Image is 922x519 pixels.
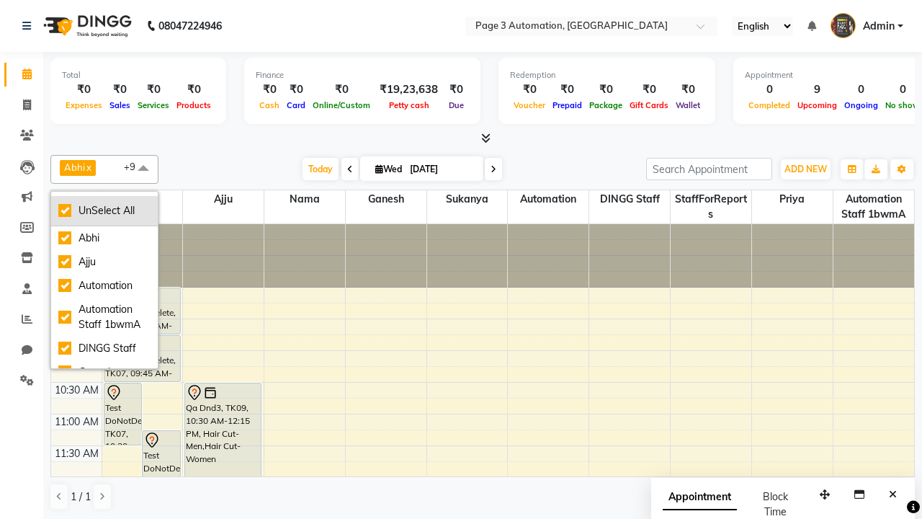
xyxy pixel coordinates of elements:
[256,81,283,98] div: ₹0
[763,490,788,518] span: Block Time
[173,100,215,110] span: Products
[134,100,173,110] span: Services
[37,6,135,46] img: logo
[183,190,264,208] span: Ajju
[372,164,406,174] span: Wed
[256,100,283,110] span: Cash
[882,484,903,506] button: Close
[586,81,626,98] div: ₹0
[62,100,106,110] span: Expenses
[85,161,91,173] a: x
[51,190,102,205] div: Stylist
[52,446,102,461] div: 11:30 AM
[831,13,856,38] img: Admin
[71,489,91,505] span: 1 / 1
[841,100,882,110] span: Ongoing
[833,190,914,223] span: Automation Staff 1bwmA
[58,203,151,218] div: UnSelect All
[794,100,841,110] span: Upcoming
[52,414,102,430] div: 11:00 AM
[444,81,469,98] div: ₹0
[841,81,882,98] div: 0
[264,190,345,208] span: Nama
[510,100,549,110] span: Voucher
[106,100,134,110] span: Sales
[671,190,751,223] span: StaffForReports
[283,100,309,110] span: Card
[309,81,374,98] div: ₹0
[745,81,794,98] div: 0
[102,190,183,208] span: Abhi
[374,81,444,98] div: ₹19,23,638
[134,81,173,98] div: ₹0
[672,100,704,110] span: Wallet
[62,69,215,81] div: Total
[752,190,833,208] span: Priya
[106,81,134,98] div: ₹0
[510,81,549,98] div: ₹0
[58,231,151,246] div: Abhi
[445,100,467,110] span: Due
[143,431,180,476] div: Test DoNotDelete, TK08, 11:15 AM-12:00 PM, Hair Cut-Men
[104,383,142,445] div: Test DoNotDelete, TK07, 10:30 AM-11:30 AM, Hair Cut-Women
[586,100,626,110] span: Package
[309,100,374,110] span: Online/Custom
[510,69,704,81] div: Redemption
[626,81,672,98] div: ₹0
[58,254,151,270] div: Ajju
[784,164,827,174] span: ADD NEW
[663,484,737,510] span: Appointment
[549,100,586,110] span: Prepaid
[672,81,704,98] div: ₹0
[58,341,151,356] div: DINGG Staff
[58,302,151,332] div: Automation Staff 1bwmA
[646,158,772,180] input: Search Appointment
[62,81,106,98] div: ₹0
[781,159,831,179] button: ADD NEW
[303,158,339,180] span: Today
[794,81,841,98] div: 9
[626,100,672,110] span: Gift Cards
[427,190,508,208] span: Sukanya
[58,365,151,380] div: Ganesh
[283,81,309,98] div: ₹0
[124,161,146,172] span: +9
[745,100,794,110] span: Completed
[256,69,469,81] div: Finance
[589,190,670,208] span: DINGG Staff
[52,383,102,398] div: 10:30 AM
[406,159,478,180] input: 2025-10-01
[185,383,261,492] div: Qa Dnd3, TK09, 10:30 AM-12:15 PM, Hair Cut-Men,Hair Cut-Women
[508,190,588,208] span: Automation
[549,81,586,98] div: ₹0
[158,6,222,46] b: 08047224946
[385,100,433,110] span: Petty cash
[346,190,426,208] span: Ganesh
[58,278,151,293] div: Automation
[173,81,215,98] div: ₹0
[863,19,895,34] span: Admin
[64,161,85,173] span: Abhi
